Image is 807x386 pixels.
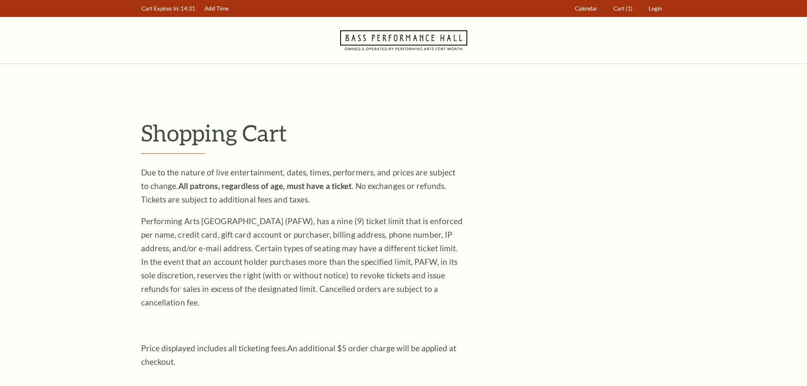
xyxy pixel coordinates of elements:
span: An additional $5 order charge will be applied at checkout. [141,343,456,367]
a: Add Time [200,0,233,17]
a: Cart (1) [609,0,636,17]
span: Cart [613,5,624,12]
span: Due to the nature of live entertainment, dates, times, performers, and prices are subject to chan... [141,167,456,204]
span: (1) [626,5,632,12]
p: Shopping Cart [141,119,666,147]
strong: All patrons, regardless of age, must have a ticket [178,181,352,191]
span: Calendar [575,5,597,12]
span: 14:31 [180,5,195,12]
span: Login [649,5,662,12]
a: Login [644,0,666,17]
p: Performing Arts [GEOGRAPHIC_DATA] (PAFW), has a nine (9) ticket limit that is enforced per name, ... [141,214,463,309]
a: Calendar [571,0,601,17]
span: Cart Expires In: [141,5,179,12]
p: Price displayed includes all ticketing fees. [141,342,463,369]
